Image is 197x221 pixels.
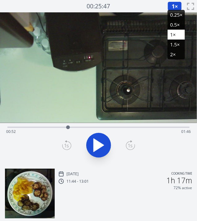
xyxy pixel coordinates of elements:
p: 11:44 - 13:01 [66,179,89,184]
li: 1.5× [168,40,185,49]
p: [DATE] [66,172,79,176]
li: 2× [168,49,185,59]
span: 1 [172,2,175,10]
p: 72% active [173,185,192,190]
h2: 1h 17m [166,177,192,184]
li: 0.5× [168,20,185,30]
li: 0.25× [168,10,185,20]
a: 00:25:47 [87,2,110,11]
p: Cooking time [171,171,192,177]
button: 1× [168,2,182,11]
img: 250819024501_thumb.jpeg [5,169,55,219]
span: 01:46 [181,129,191,134]
span: 00:52 [6,129,16,134]
li: 1× [168,30,185,40]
